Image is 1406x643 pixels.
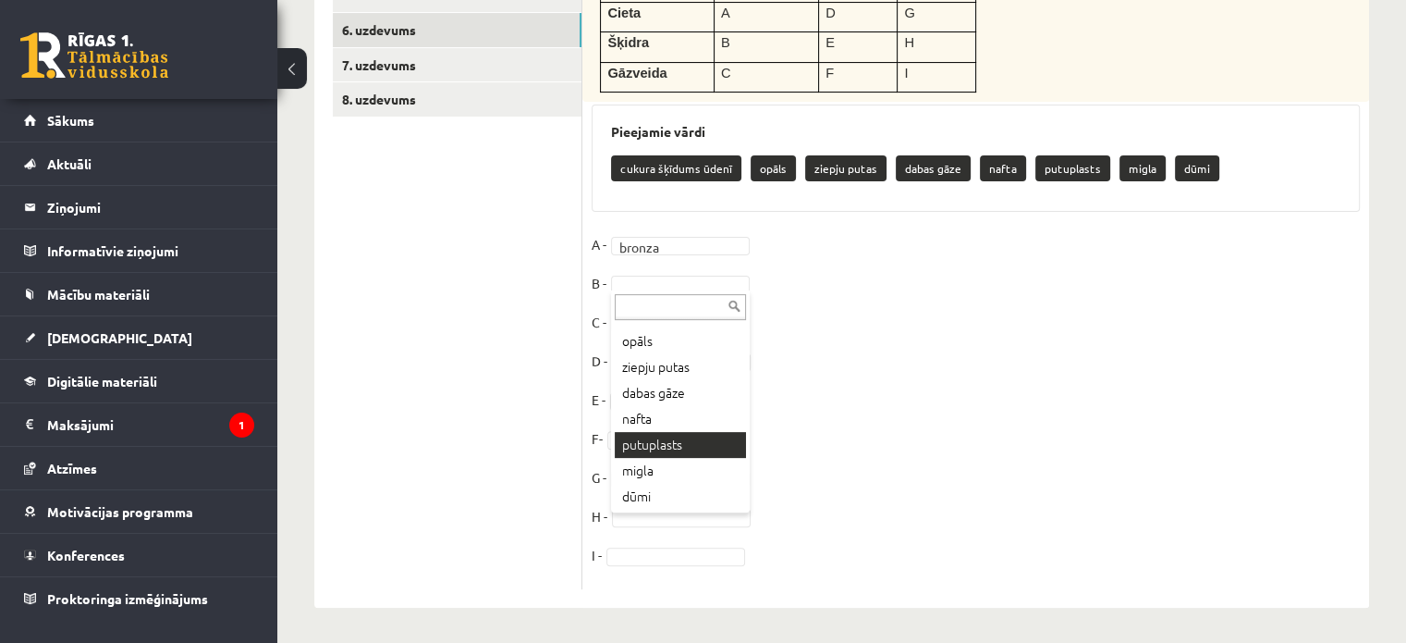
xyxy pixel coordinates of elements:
[615,458,746,484] div: migla
[615,328,746,354] div: opāls
[615,432,746,458] div: putuplasts
[615,354,746,380] div: ziepju putas
[615,406,746,432] div: nafta
[615,380,746,406] div: dabas gāze
[615,484,746,510] div: dūmi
